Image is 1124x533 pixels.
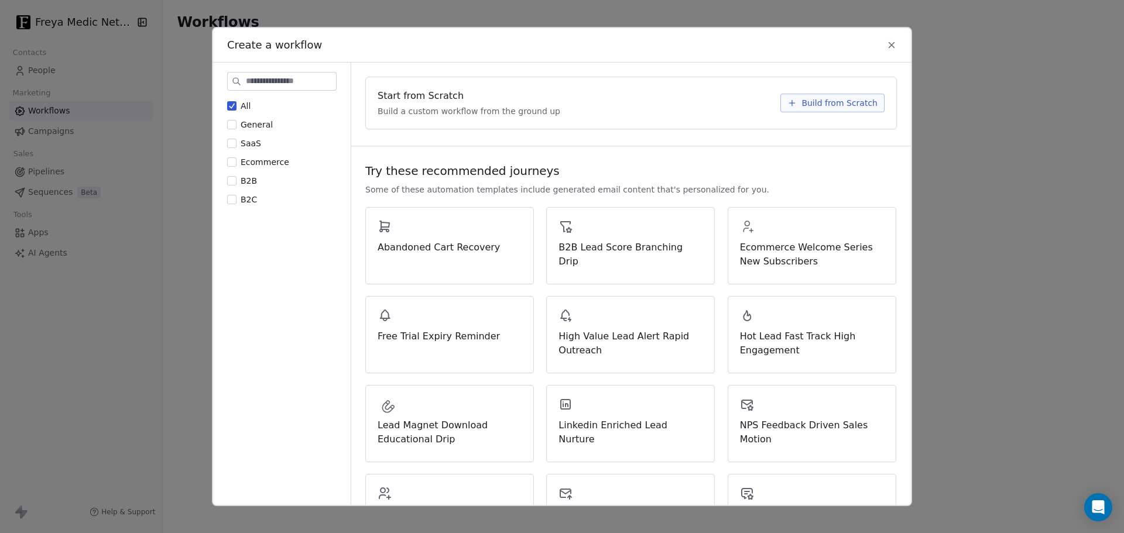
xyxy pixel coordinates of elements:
[227,119,237,130] button: General
[365,163,560,179] span: Try these recommended journeys
[241,120,273,129] span: General
[378,240,522,255] span: Abandoned Cart Recovery
[378,105,560,117] span: Build a custom workflow from the ground up
[378,89,464,103] span: Start from Scratch
[558,329,702,357] span: High Value Lead Alert Rapid Outreach
[740,240,884,269] span: Ecommerce Welcome Series New Subscribers
[227,175,237,187] button: B2B
[740,418,884,446] span: NPS Feedback Driven Sales Motion
[365,184,769,195] span: Some of these automation templates include generated email content that's personalized for you.
[227,137,237,149] button: SaaS
[801,97,878,109] span: Build from Scratch
[1084,493,1112,521] div: Open Intercom Messenger
[740,329,884,357] span: Hot Lead Fast Track High Engagement
[227,100,237,112] button: All
[227,37,322,53] span: Create a workflow
[241,139,261,148] span: SaaS
[558,240,702,269] span: B2B Lead Score Branching Drip
[241,157,289,167] span: Ecommerce
[241,101,251,111] span: All
[241,195,257,204] span: B2C
[558,418,702,446] span: Linkedin Enriched Lead Nurture
[241,176,257,185] span: B2B
[227,194,237,205] button: B2C
[378,418,522,446] span: Lead Magnet Download Educational Drip
[780,94,885,112] button: Build from Scratch
[378,329,522,343] span: Free Trial Expiry Reminder
[227,156,237,168] button: Ecommerce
